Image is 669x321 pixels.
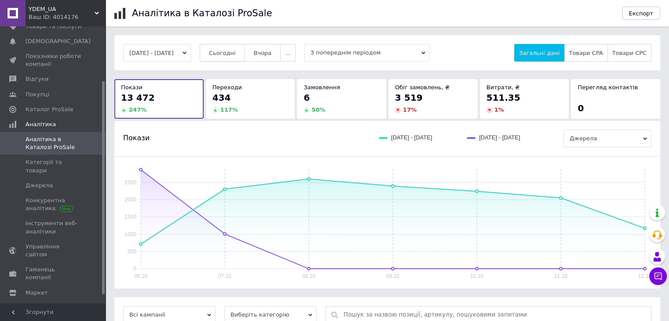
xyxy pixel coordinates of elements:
span: Показники роботи компанії [26,52,81,68]
span: Товари CPA [569,50,603,56]
span: Витрати, ₴ [486,84,520,91]
text: 500 [128,248,136,255]
span: Загальні дані [519,50,559,56]
span: 6 [303,92,310,103]
text: 1500 [124,214,136,220]
span: Переходи [212,84,242,91]
button: Чат з покупцем [649,267,667,285]
text: 10.10 [470,273,483,279]
text: 2500 [124,179,136,186]
span: Каталог ProSale [26,106,73,113]
span: Вчора [253,50,271,56]
span: YDEM_UA [29,5,95,13]
span: 434 [212,92,231,103]
span: Аналітика [26,120,56,128]
button: Загальні дані [514,44,564,62]
span: 1 % [494,106,504,113]
span: Покази [123,133,150,143]
span: 17 % [403,106,417,113]
text: 1000 [124,231,136,237]
span: Покупці [26,91,49,98]
span: Покази [121,84,143,91]
span: Перегляд контактів [578,84,638,91]
span: Товари CPC [612,50,647,56]
h1: Аналітика в Каталозі ProSale [132,8,272,18]
span: Обіг замовлень, ₴ [395,84,450,91]
span: Гаманець компанії [26,266,81,281]
span: 0 [578,103,584,113]
span: Конкурентна аналітика [26,197,81,212]
button: [DATE] - [DATE] [123,44,191,62]
span: ... [285,50,290,56]
span: 247 % [129,106,146,113]
text: 09.10 [386,273,399,279]
text: 07.10 [218,273,231,279]
span: Сьогодні [209,50,236,56]
span: Управління сайтом [26,243,81,259]
span: Категорії та товари [26,158,81,174]
button: Вчора [244,44,281,62]
button: Товари CPC [607,44,651,62]
span: 3 519 [395,92,423,103]
span: [DEMOGRAPHIC_DATA] [26,37,91,45]
button: Експорт [622,7,661,20]
span: З попереднім періодом [304,44,430,62]
text: 11.10 [554,273,567,279]
span: 511.35 [486,92,520,103]
button: Товари CPA [564,44,607,62]
span: Джерела [26,182,53,190]
button: ... [280,44,295,62]
text: 08.10 [302,273,315,279]
span: Експорт [629,10,654,17]
span: Відгуки [26,75,48,83]
button: Сьогодні [200,44,245,62]
div: Ваш ID: 4014176 [29,13,106,21]
span: Замовлення [303,84,340,91]
span: Джерела [563,130,651,147]
span: Інструменти веб-аналітики [26,219,81,235]
span: 13 472 [121,92,155,103]
span: 50 % [311,106,325,113]
span: Маркет [26,289,48,297]
text: 2000 [124,197,136,203]
text: 06.10 [134,273,147,279]
text: 12.10 [638,273,651,279]
span: 117 % [220,106,238,113]
text: 0 [133,266,136,272]
span: Аналітика в Каталозі ProSale [26,135,81,151]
